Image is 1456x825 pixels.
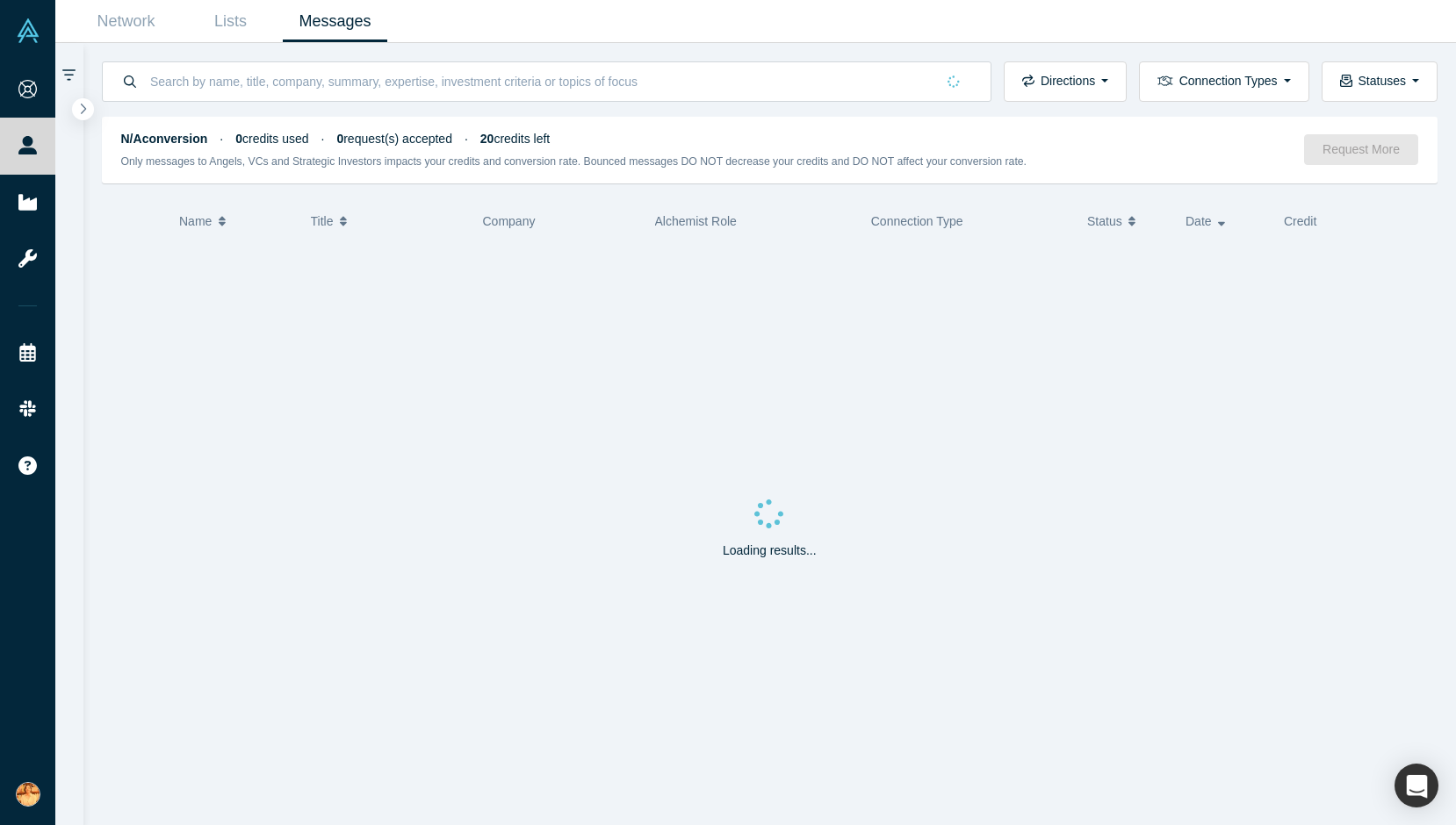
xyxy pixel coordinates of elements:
a: Lists [178,1,283,42]
input: Search by name, title, company, summary, expertise, investment criteria or topics of focus [148,61,935,102]
strong: 0 [235,132,242,146]
button: Status [1087,203,1167,240]
a: Network [74,1,178,42]
span: Connection Type [871,214,963,228]
strong: 20 [480,132,494,146]
span: Title [311,203,334,240]
span: Name [179,203,212,240]
span: · [321,132,325,146]
small: Only messages to Angels, VCs and Strategic Investors impacts your credits and conversion rate. Bo... [121,155,1027,168]
button: Title [311,203,465,240]
span: Date [1186,203,1212,240]
button: Name [179,203,292,240]
span: Alchemist Role [655,214,737,228]
strong: N/A conversion [121,132,208,146]
p: Loading results... [723,542,817,560]
button: Statuses [1322,61,1438,102]
button: Date [1186,203,1265,240]
span: · [220,132,223,146]
button: Directions [1004,61,1127,102]
span: credits used [235,132,308,146]
span: credits left [480,132,550,146]
span: request(s) accepted [336,132,452,146]
span: Credit [1284,214,1316,228]
strong: 0 [336,132,343,146]
img: Alchemist Vault Logo [16,18,40,43]
span: Status [1087,203,1122,240]
img: Sumina Koiso's Account [16,782,40,807]
a: Messages [283,1,387,42]
button: Connection Types [1139,61,1308,102]
span: · [465,132,468,146]
span: Company [483,214,536,228]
